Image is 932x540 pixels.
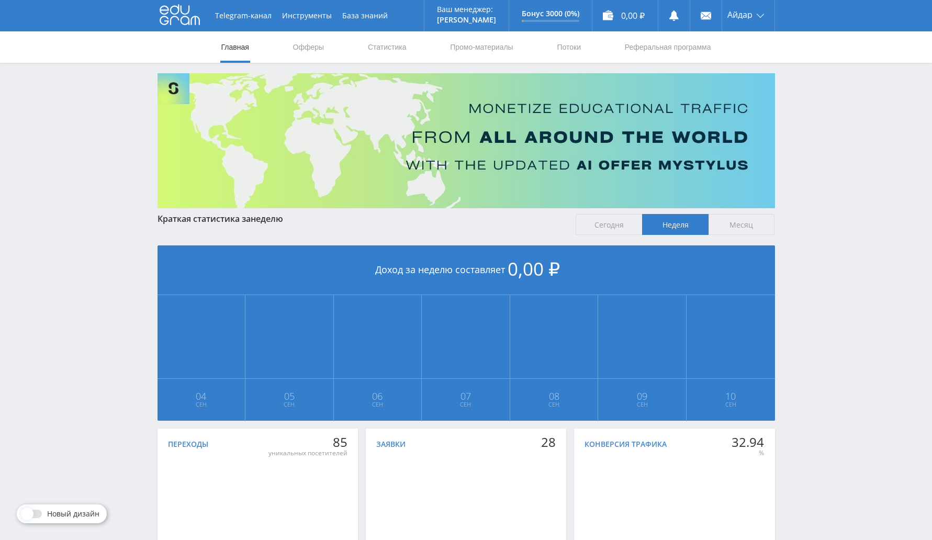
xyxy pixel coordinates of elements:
[687,392,774,400] span: 10
[642,214,709,235] span: Неделя
[246,392,333,400] span: 05
[732,449,764,457] div: %
[508,256,560,281] span: 0,00 ₽
[422,392,509,400] span: 07
[576,214,642,235] span: Сегодня
[251,213,283,224] span: неделю
[158,400,245,409] span: Сен
[47,510,99,518] span: Новый дизайн
[437,16,496,24] p: [PERSON_NAME]
[599,392,686,400] span: 09
[268,449,347,457] div: уникальных посетителей
[687,400,774,409] span: Сен
[541,435,556,449] div: 28
[246,400,333,409] span: Сен
[585,440,667,448] div: Конверсия трафика
[511,400,598,409] span: Сен
[511,392,598,400] span: 08
[709,214,775,235] span: Месяц
[449,31,514,63] a: Промо-материалы
[158,392,245,400] span: 04
[292,31,325,63] a: Офферы
[624,31,712,63] a: Реферальная программа
[556,31,582,63] a: Потоки
[158,245,775,295] div: Доход за неделю составляет
[522,9,579,18] p: Бонус 3000 (0%)
[220,31,250,63] a: Главная
[158,73,775,208] img: Banner
[334,392,421,400] span: 06
[367,31,408,63] a: Статистика
[732,435,764,449] div: 32.94
[437,5,496,14] p: Ваш менеджер:
[268,435,347,449] div: 85
[727,10,753,19] span: Айдар
[334,400,421,409] span: Сен
[599,400,686,409] span: Сен
[158,214,566,223] div: Краткая статистика за
[422,400,509,409] span: Сен
[168,440,208,448] div: Переходы
[376,440,406,448] div: Заявки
